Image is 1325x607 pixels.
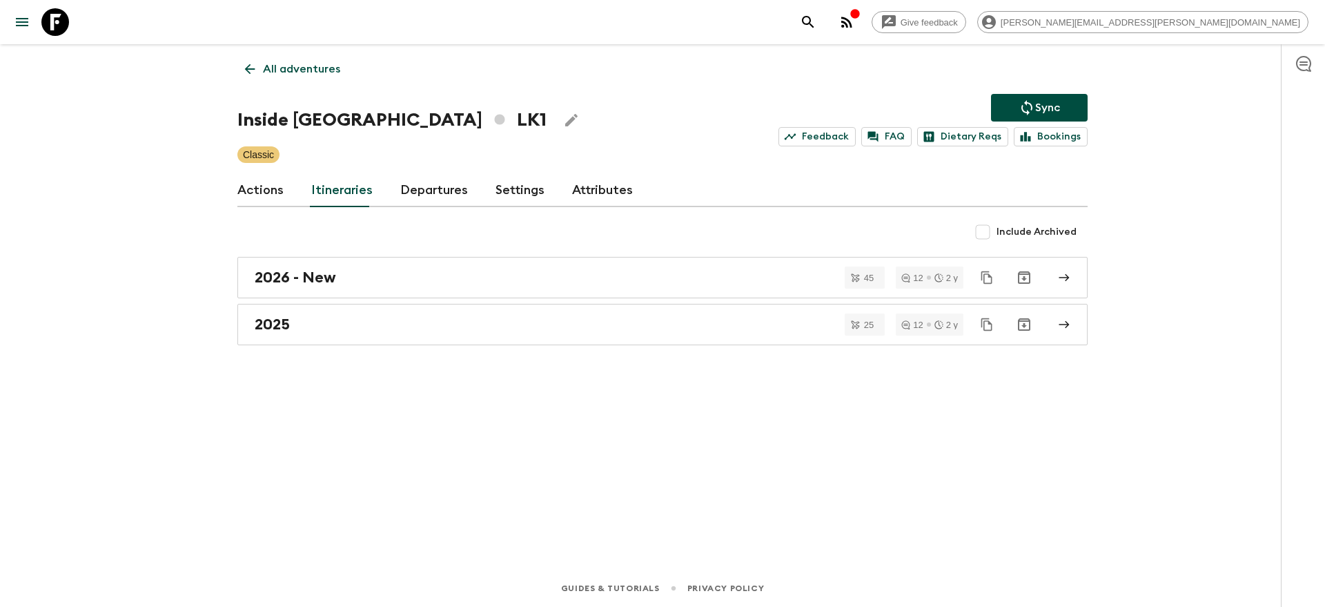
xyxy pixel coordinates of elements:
a: Dietary Reqs [917,127,1008,146]
span: Give feedback [893,17,965,28]
p: Classic [243,148,274,162]
span: 25 [856,320,882,329]
span: 45 [856,273,882,282]
span: [PERSON_NAME][EMAIL_ADDRESS][PERSON_NAME][DOMAIN_NAME] [993,17,1308,28]
div: 2 y [934,273,958,282]
h2: 2025 [255,316,290,334]
h1: Inside [GEOGRAPHIC_DATA] LK1 [237,106,547,134]
p: Sync [1035,99,1060,116]
div: 12 [901,320,923,329]
a: Actions [237,174,284,207]
a: Settings [495,174,544,207]
a: 2026 - New [237,257,1088,298]
a: Feedback [778,127,856,146]
a: Give feedback [872,11,966,33]
a: All adventures [237,55,348,83]
div: 12 [901,273,923,282]
a: Itineraries [311,174,373,207]
button: menu [8,8,36,36]
a: Bookings [1014,127,1088,146]
div: [PERSON_NAME][EMAIL_ADDRESS][PERSON_NAME][DOMAIN_NAME] [977,11,1308,33]
h2: 2026 - New [255,269,336,287]
a: FAQ [861,127,912,146]
button: Archive [1010,264,1038,291]
button: Sync adventure departures to the booking engine [991,94,1088,122]
a: Guides & Tutorials [561,581,660,596]
a: Departures [400,174,468,207]
a: 2025 [237,304,1088,345]
button: Archive [1010,311,1038,338]
p: All adventures [263,61,340,77]
span: Include Archived [997,225,1077,239]
button: Duplicate [974,312,999,337]
div: 2 y [934,320,958,329]
button: Edit Adventure Title [558,106,585,134]
button: Duplicate [974,265,999,290]
a: Privacy Policy [687,581,764,596]
a: Attributes [572,174,633,207]
button: search adventures [794,8,822,36]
